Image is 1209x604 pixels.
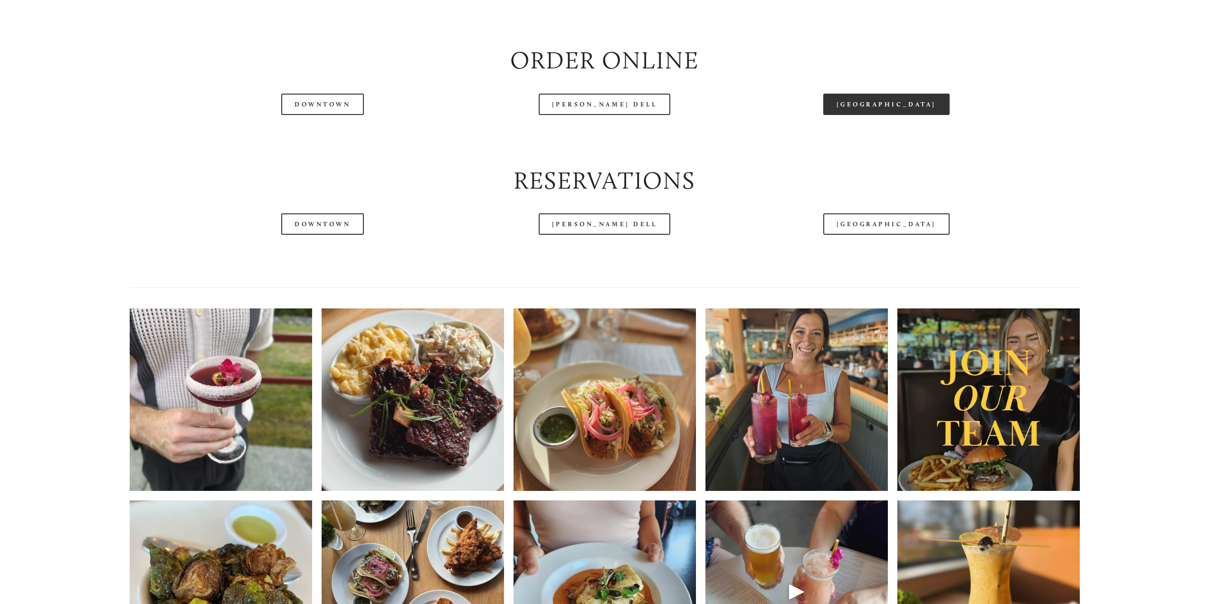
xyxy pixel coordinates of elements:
img: Time to unwind! It&rsquo;s officially happy hour ✨ [514,278,696,521]
a: Downtown [281,94,364,115]
img: Peak summer calls for fall-off-the-bone barbecue ribs 🙌 [322,278,504,521]
a: Downtown [281,213,364,235]
img: We&rsquo;re always featuring refreshing new cocktails on draft&mdash; ask your server about our d... [705,286,888,514]
a: [PERSON_NAME] Dell [539,213,671,235]
img: Who else is melting in this heat? 🌺🧊🍹 Come hang out with us and enjoy your favorite perfectly chi... [130,278,312,521]
a: [GEOGRAPHIC_DATA] [823,213,950,235]
img: Want to work with a team that&rsquo;s excited about delivering exceptional hospitality? We&rsquo;... [897,286,1080,514]
a: [GEOGRAPHIC_DATA] [823,94,950,115]
a: [PERSON_NAME] Dell [539,94,671,115]
h2: Reservations [130,163,1080,197]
